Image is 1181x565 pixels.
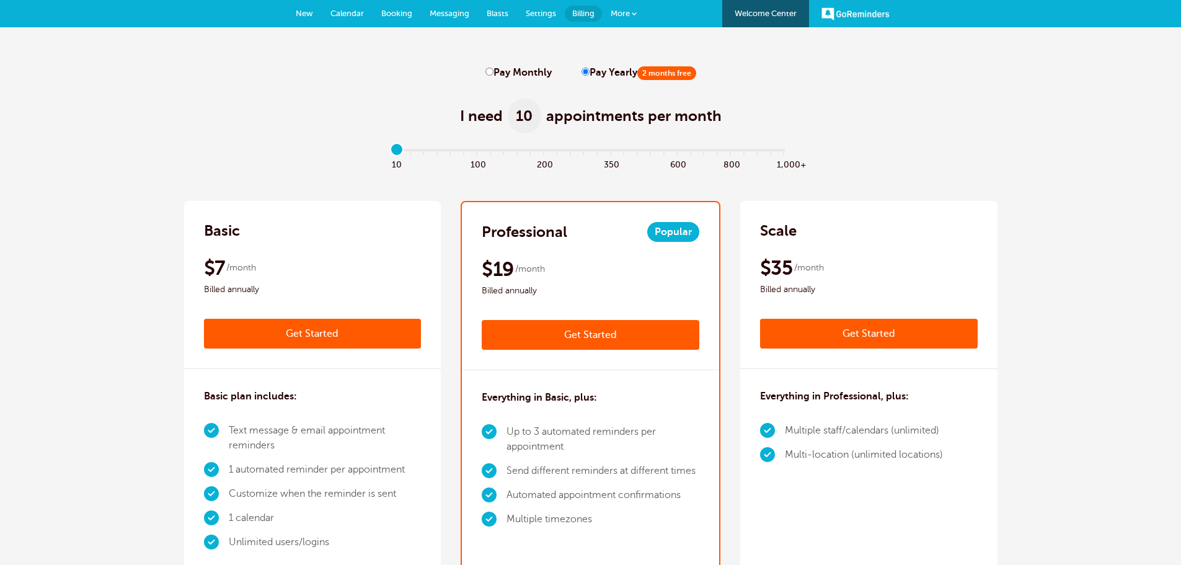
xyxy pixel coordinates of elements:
[482,283,699,298] span: Billed annually
[760,319,978,349] a: Get Started
[582,67,696,79] label: Pay Yearly
[506,420,699,459] li: Up to 3 automated reminders per appointment
[785,419,943,443] li: Multiple staff/calendars (unlimited)
[760,256,792,280] span: $35
[785,443,943,467] li: Multi-location (unlimited locations)
[611,9,630,18] span: More
[229,419,422,458] li: Text message & email appointment reminders
[482,222,567,242] h2: Professional
[526,9,556,18] span: Settings
[506,483,699,507] li: Automated appointment confirmations
[229,458,422,482] li: 1 automated reminder per appointment
[204,256,225,280] span: $7
[506,507,699,532] li: Multiple timezones
[794,260,824,275] span: /month
[508,99,541,133] span: 10
[204,389,297,404] h3: Basic plan includes:
[723,156,737,171] span: 800
[487,9,508,18] span: Blasts
[670,156,684,171] span: 600
[777,156,790,171] span: 1,000+
[506,459,699,483] li: Send different reminders at different times
[546,106,722,126] span: appointments per month
[565,6,602,22] a: Billing
[471,156,484,171] span: 100
[604,156,617,171] span: 350
[485,68,493,76] input: Pay Monthly
[460,106,503,126] span: I need
[204,282,422,297] span: Billed annually
[482,320,699,350] a: Get Started
[485,67,552,79] label: Pay Monthly
[647,222,699,242] span: Popular
[760,282,978,297] span: Billed annually
[330,9,364,18] span: Calendar
[637,66,696,80] span: 2 months free
[572,9,595,18] span: Billing
[229,530,422,554] li: Unlimited users/logins
[760,221,797,241] h2: Scale
[515,262,545,277] span: /month
[537,156,551,171] span: 200
[296,9,313,18] span: New
[391,156,404,171] span: 10
[381,9,412,18] span: Booking
[229,506,422,530] li: 1 calendar
[482,390,597,405] h3: Everything in Basic, plus:
[760,389,909,404] h3: Everything in Professional, plus:
[229,482,422,506] li: Customize when the reminder is sent
[430,9,469,18] span: Messaging
[582,68,590,76] input: Pay Yearly2 months free
[482,257,513,282] span: $19
[204,221,240,241] h2: Basic
[226,260,256,275] span: /month
[204,319,422,349] a: Get Started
